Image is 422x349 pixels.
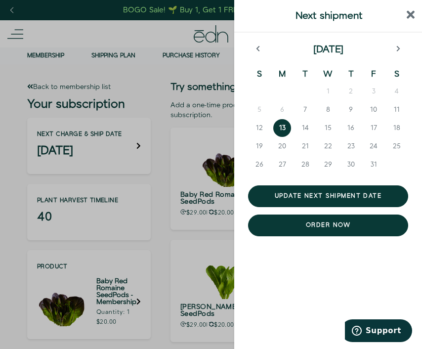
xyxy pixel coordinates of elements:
span: 7 [303,105,307,115]
div: [DATE] [268,43,388,57]
button: Sunday, October 12, 2025 [248,121,271,139]
button: Sunday, October 26, 2025 [248,157,271,175]
span: 5 [257,105,261,115]
span: 6 [280,105,284,115]
button: Sunday, October 5, 2025 [248,102,271,121]
span: 2 [349,87,353,96]
span: F [362,64,385,84]
span: 18 [393,123,400,133]
span: 26 [255,160,263,170]
span: 16 [347,123,354,133]
span: T [294,64,317,84]
span: 22 [324,141,332,151]
span: T [339,64,362,84]
button: Monday, October 13, 2025 [271,121,294,139]
button: Saturday, October 4, 2025 [385,84,408,102]
button: Thursday, October 23, 2025 [339,139,362,157]
button: Monday, October 20, 2025 [271,139,294,157]
button: Wednesday, October 1, 2025 [317,84,339,102]
button: Monday, October 27, 2025 [271,157,294,175]
span: 10 [370,105,377,115]
button: Tuesday, October 28, 2025 [294,157,317,175]
span: 13 [273,119,291,137]
button: previous month [248,45,268,55]
span: 31 [371,160,377,170]
span: 17 [371,123,377,133]
button: Saturday, October 11, 2025 [385,102,408,121]
span: 27 [279,160,286,170]
span: 20 [278,141,286,151]
button: Tuesday, October 21, 2025 [294,139,317,157]
button: Saturday, October 25, 2025 [385,139,408,157]
span: 30 [347,160,355,170]
button: Wednesday, October 15, 2025 [317,121,339,139]
button: Wednesday, October 29, 2025 [317,157,339,175]
span: S [248,64,271,84]
button: Thursday, October 16, 2025 [339,121,362,139]
span: S [385,64,408,84]
iframe: Opens a widget where you can find more information [345,319,412,344]
span: 28 [301,160,309,170]
button: Friday, October 3, 2025 [362,84,385,102]
span: Next shipment [295,9,363,23]
button: Saturday, October 18, 2025 [385,121,408,139]
span: 1 [327,87,330,96]
span: 23 [347,141,355,151]
span: 9 [349,105,353,115]
button: Friday, October 24, 2025 [362,139,385,157]
span: 24 [370,141,378,151]
span: 29 [324,160,332,170]
button: Order now [248,215,408,236]
span: 21 [302,141,309,151]
span: 8 [326,105,330,115]
button: Wednesday, October 22, 2025 [317,139,339,157]
button: Thursday, October 30, 2025 [339,157,362,175]
span: 3 [372,87,376,96]
span: 19 [256,141,263,151]
button: Sunday, October 19, 2025 [248,139,271,157]
span: W [317,64,339,84]
button: next month [388,45,408,55]
span: 4 [394,87,399,96]
span: 15 [325,123,332,133]
span: 25 [393,141,401,151]
span: M [271,64,294,84]
button: close sidebar [407,7,415,24]
button: Tuesday, October 14, 2025 [294,121,317,139]
button: Friday, October 31, 2025 [362,157,385,175]
span: 11 [394,105,400,115]
button: Update next shipment date [248,185,408,207]
button: Monday, October 6, 2025 [271,102,294,121]
button: Wednesday, October 8, 2025 [317,102,339,121]
button: Friday, October 10, 2025 [362,102,385,121]
button: Tuesday, October 7, 2025 [294,102,317,121]
span: 12 [256,123,263,133]
button: Thursday, October 9, 2025 [339,102,362,121]
button: Friday, October 17, 2025 [362,121,385,139]
button: Thursday, October 2, 2025 [339,84,362,102]
span: 14 [302,123,309,133]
